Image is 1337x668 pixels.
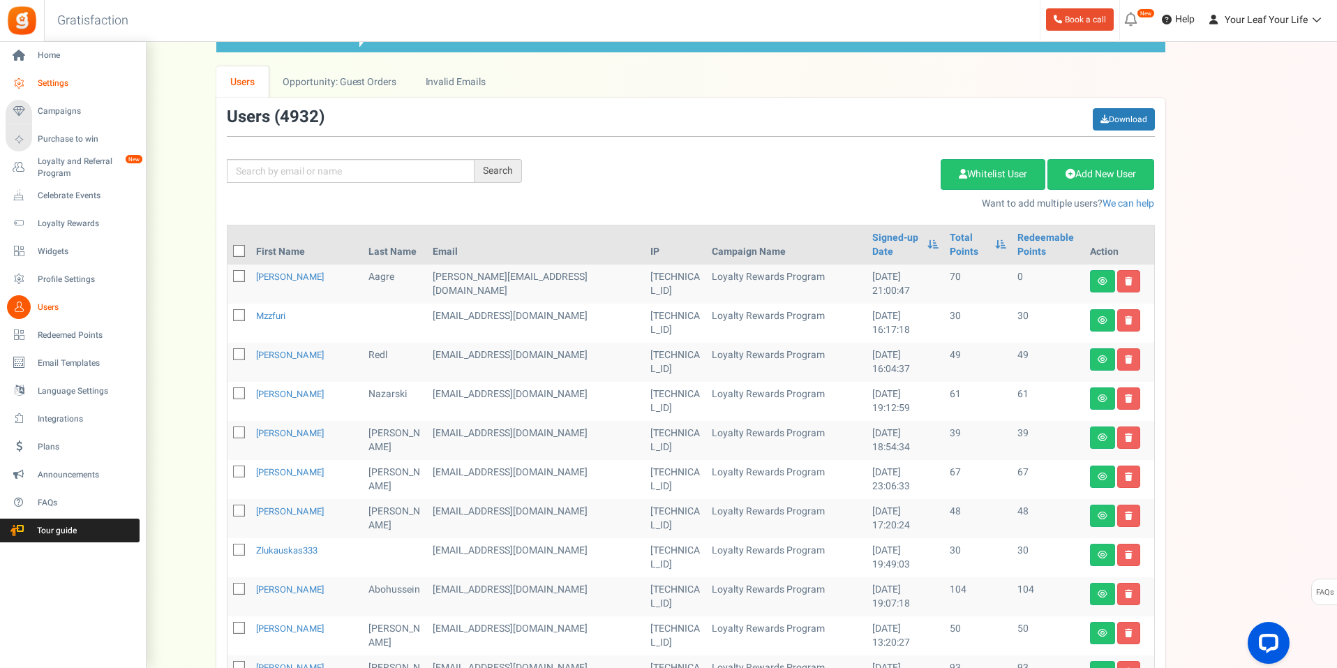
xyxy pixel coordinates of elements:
[6,156,140,179] a: Loyalty and Referral Program New
[427,343,645,382] td: customer
[269,66,410,98] a: Opportunity: Guest Orders
[427,499,645,538] td: customer
[1125,394,1133,403] i: Delete user
[1098,551,1107,559] i: View details
[1125,277,1133,285] i: Delete user
[256,387,324,401] a: [PERSON_NAME]
[1093,108,1155,131] a: Download
[6,491,140,514] a: FAQs
[867,382,944,421] td: [DATE] 19:12:59
[867,421,944,460] td: [DATE] 18:54:34
[256,583,324,596] a: [PERSON_NAME]
[1012,382,1084,421] td: 61
[1047,159,1154,190] a: Add New User
[867,304,944,343] td: [DATE] 16:17:18
[1125,590,1133,598] i: Delete user
[256,348,324,362] a: [PERSON_NAME]
[1098,355,1107,364] i: View details
[427,421,645,460] td: customer
[38,497,135,509] span: FAQs
[475,159,522,183] div: Search
[411,66,500,98] a: Invalid Emails
[1012,460,1084,499] td: 67
[706,577,867,616] td: Loyalty Rewards Program
[6,5,38,36] img: Gratisfaction
[6,323,140,347] a: Redeemed Points
[944,265,1012,304] td: 70
[427,616,645,655] td: customer
[38,133,135,145] span: Purchase to win
[251,225,363,265] th: First Name
[944,577,1012,616] td: 104
[363,225,427,265] th: Last Name
[256,622,324,635] a: [PERSON_NAME]
[1098,394,1107,403] i: View details
[6,128,140,151] a: Purchase to win
[1046,8,1114,31] a: Book a call
[38,469,135,481] span: Announcements
[256,466,324,479] a: [PERSON_NAME]
[1012,304,1084,343] td: 30
[256,426,324,440] a: [PERSON_NAME]
[227,159,475,183] input: Search by email or name
[543,197,1155,211] p: Want to add multiple users?
[363,265,427,304] td: Aagre
[1098,316,1107,325] i: View details
[1012,499,1084,538] td: 48
[6,407,140,431] a: Integrations
[645,343,706,382] td: [TECHNICAL_ID]
[1125,316,1133,325] i: Delete user
[1137,8,1155,18] em: New
[125,154,143,164] em: New
[256,270,324,283] a: [PERSON_NAME]
[38,385,135,397] span: Language Settings
[645,225,706,265] th: IP
[867,616,944,655] td: [DATE] 13:20:27
[6,525,104,537] span: Tour guide
[1125,473,1133,481] i: Delete user
[706,225,867,265] th: Campaign Name
[38,77,135,89] span: Settings
[38,274,135,285] span: Profile Settings
[944,304,1012,343] td: 30
[645,499,706,538] td: [TECHNICAL_ID]
[944,343,1012,382] td: 49
[363,343,427,382] td: Redl
[1098,590,1107,598] i: View details
[706,265,867,304] td: Loyalty Rewards Program
[363,382,427,421] td: Nazarski
[1012,616,1084,655] td: 50
[38,441,135,453] span: Plans
[1125,551,1133,559] i: Delete user
[6,239,140,263] a: Widgets
[427,460,645,499] td: customer
[867,460,944,499] td: [DATE] 23:06:33
[363,499,427,538] td: [PERSON_NAME]
[1098,629,1107,637] i: View details
[427,577,645,616] td: customer
[6,184,140,207] a: Celebrate Events
[706,616,867,655] td: Loyalty Rewards Program
[42,7,144,35] h3: Gratisfaction
[1012,421,1084,460] td: 39
[363,421,427,460] td: [PERSON_NAME]
[944,616,1012,655] td: 50
[867,343,944,382] td: [DATE] 16:04:37
[706,538,867,577] td: Loyalty Rewards Program
[944,499,1012,538] td: 48
[1172,13,1195,27] span: Help
[941,159,1045,190] a: Whitelist User
[38,218,135,230] span: Loyalty Rewards
[427,304,645,343] td: customer
[1156,8,1200,31] a: Help
[280,105,319,129] span: 4932
[6,100,140,124] a: Campaigns
[645,382,706,421] td: [TECHNICAL_ID]
[38,246,135,258] span: Widgets
[706,304,867,343] td: Loyalty Rewards Program
[1012,343,1084,382] td: 49
[645,538,706,577] td: [TECHNICAL_ID]
[1098,277,1107,285] i: View details
[256,544,318,557] a: zlukauskas333
[38,156,140,179] span: Loyalty and Referral Program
